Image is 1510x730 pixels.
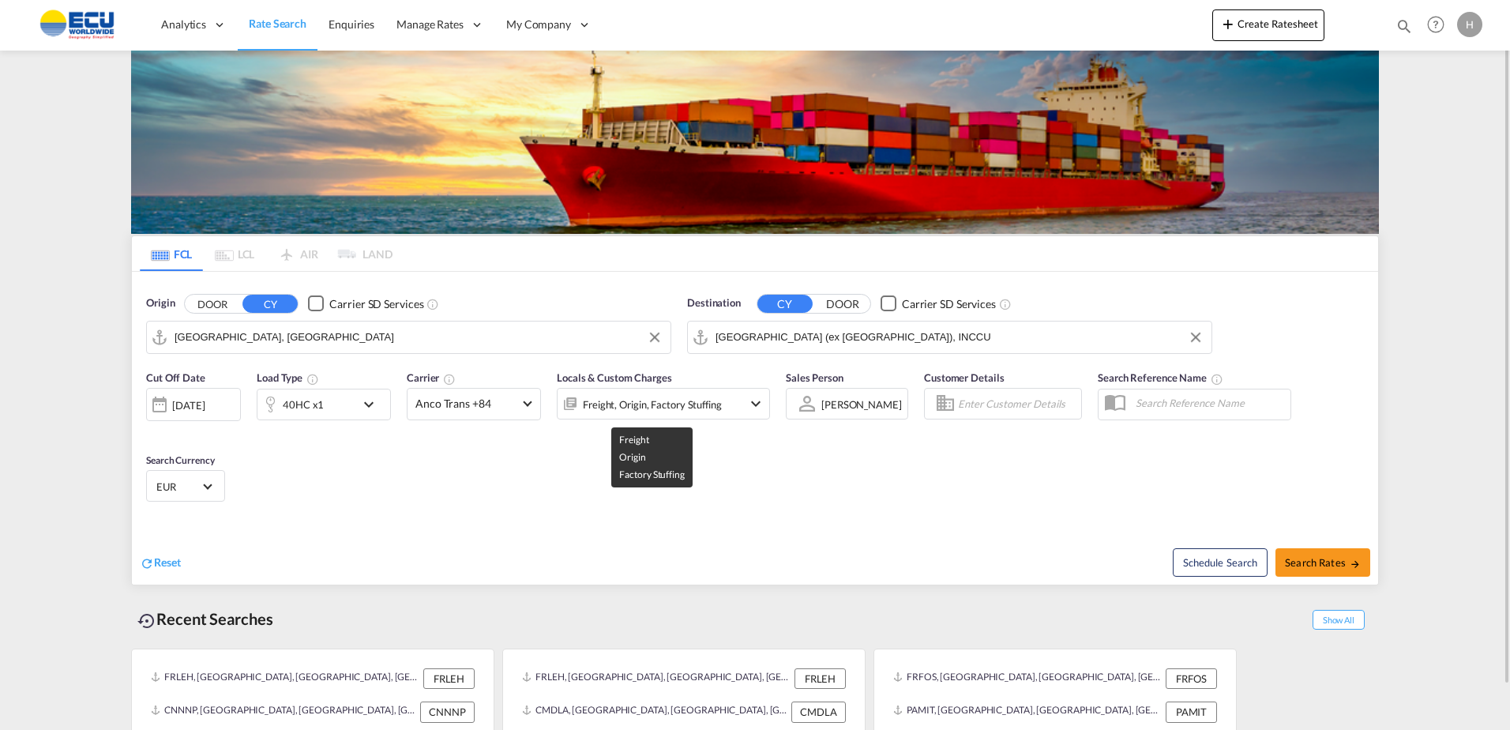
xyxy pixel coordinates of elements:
[1457,12,1482,37] div: H
[156,480,201,494] span: EUR
[893,702,1162,722] div: PAMIT, Manzanillo, Panama, Mexico & Central America, Americas
[924,371,1004,384] span: Customer Details
[359,395,386,414] md-icon: icon-chevron-down
[140,236,203,271] md-tab-item: FCL
[1395,17,1413,35] md-icon: icon-magnify
[1173,548,1268,577] button: Note: By default Schedule search will only considerorigin ports, destination ports and cut off da...
[283,393,324,416] div: 40HC x1
[1128,391,1290,415] input: Search Reference Name
[329,296,423,312] div: Carrier SD Services
[154,555,181,569] span: Reset
[583,393,722,416] div: Freight Origin Factory Stuffing
[619,434,684,480] span: Freight Origin Factory Stuffing
[791,702,846,722] div: CMDLA
[137,611,156,630] md-icon: icon-backup-restore
[407,371,456,384] span: Carrier
[1098,371,1223,384] span: Search Reference Name
[257,389,391,420] div: 40HC x1icon-chevron-down
[242,295,298,313] button: CY
[306,373,319,386] md-icon: icon-information-outline
[24,7,130,43] img: 6cccb1402a9411edb762cf9624ab9cda.png
[146,388,241,421] div: [DATE]
[415,396,518,412] span: Anco Trans +84
[893,668,1162,689] div: FRFOS, Fos-sur-Mer, France, Western Europe, Europe
[746,394,765,413] md-icon: icon-chevron-down
[151,702,416,722] div: CNNNP, Nansha New port, China, Greater China & Far East Asia, Asia Pacific
[426,298,439,310] md-icon: Unchecked: Search for CY (Container Yard) services for all selected carriers.Checked : Search for...
[716,325,1204,349] input: Search by Port
[757,295,813,313] button: CY
[161,17,206,32] span: Analytics
[522,668,791,689] div: FRLEH, Le Havre, France, Western Europe, Europe
[786,371,843,384] span: Sales Person
[172,398,205,412] div: [DATE]
[131,601,280,637] div: Recent Searches
[522,702,787,722] div: CMDLA, Douala, Cameroon, Central Africa, Africa
[1275,548,1370,577] button: Search Ratesicon-arrow-right
[815,295,870,313] button: DOOR
[140,236,393,271] md-pagination-wrapper: Use the left and right arrow keys to navigate between tabs
[1350,559,1361,570] md-icon: icon-arrow-right
[185,295,240,313] button: DOOR
[151,668,419,689] div: FRLEH, Le Havre, France, Western Europe, Europe
[506,17,571,32] span: My Company
[423,668,475,689] div: FRLEH
[794,668,846,689] div: FRLEH
[249,17,306,30] span: Rate Search
[902,296,996,312] div: Carrier SD Services
[155,475,216,498] md-select: Select Currency: € EUREuro
[146,295,175,311] span: Origin
[131,51,1379,234] img: LCL+%26+FCL+BACKGROUND.png
[557,388,770,420] div: Freight Origin Factory Stuffingicon-chevron-down
[1395,17,1413,41] div: icon-magnify
[1422,11,1457,40] div: Help
[1211,373,1223,386] md-icon: Your search will be saved by the below given name
[643,325,667,349] button: Clear Input
[1184,325,1208,349] button: Clear Input
[396,17,464,32] span: Manage Rates
[1219,14,1238,33] md-icon: icon-plus 400-fg
[958,392,1076,416] input: Enter Customer Details
[146,454,215,466] span: Search Currency
[420,702,475,722] div: CNNNP
[1212,9,1324,41] button: icon-plus 400-fgCreate Ratesheet
[687,295,741,311] span: Destination
[821,398,902,411] div: [PERSON_NAME]
[132,272,1378,585] div: Origin DOOR CY Checkbox No InkUnchecked: Search for CY (Container Yard) services for all selected...
[881,295,996,312] md-checkbox: Checkbox No Ink
[140,555,181,572] div: icon-refreshReset
[175,325,663,349] input: Search by Port
[443,373,456,386] md-icon: The selected Trucker/Carrierwill be displayed in the rate results If the rates are from another f...
[688,322,1211,353] md-input-container: Kolkata (ex Calcutta), INCCU
[1285,556,1361,569] span: Search Rates
[329,17,374,31] span: Enquiries
[1313,610,1365,630] span: Show All
[999,298,1012,310] md-icon: Unchecked: Search for CY (Container Yard) services for all selected carriers.Checked : Search for...
[146,420,158,441] md-datepicker: Select
[820,393,903,416] md-select: Sales Person: Hippolyte Sainton
[1422,11,1449,38] span: Help
[257,371,319,384] span: Load Type
[146,371,205,384] span: Cut Off Date
[1166,702,1217,722] div: PAMIT
[308,295,423,312] md-checkbox: Checkbox No Ink
[147,322,670,353] md-input-container: Le Havre, FRLEH
[1166,668,1217,689] div: FRFOS
[140,556,154,570] md-icon: icon-refresh
[557,371,672,384] span: Locals & Custom Charges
